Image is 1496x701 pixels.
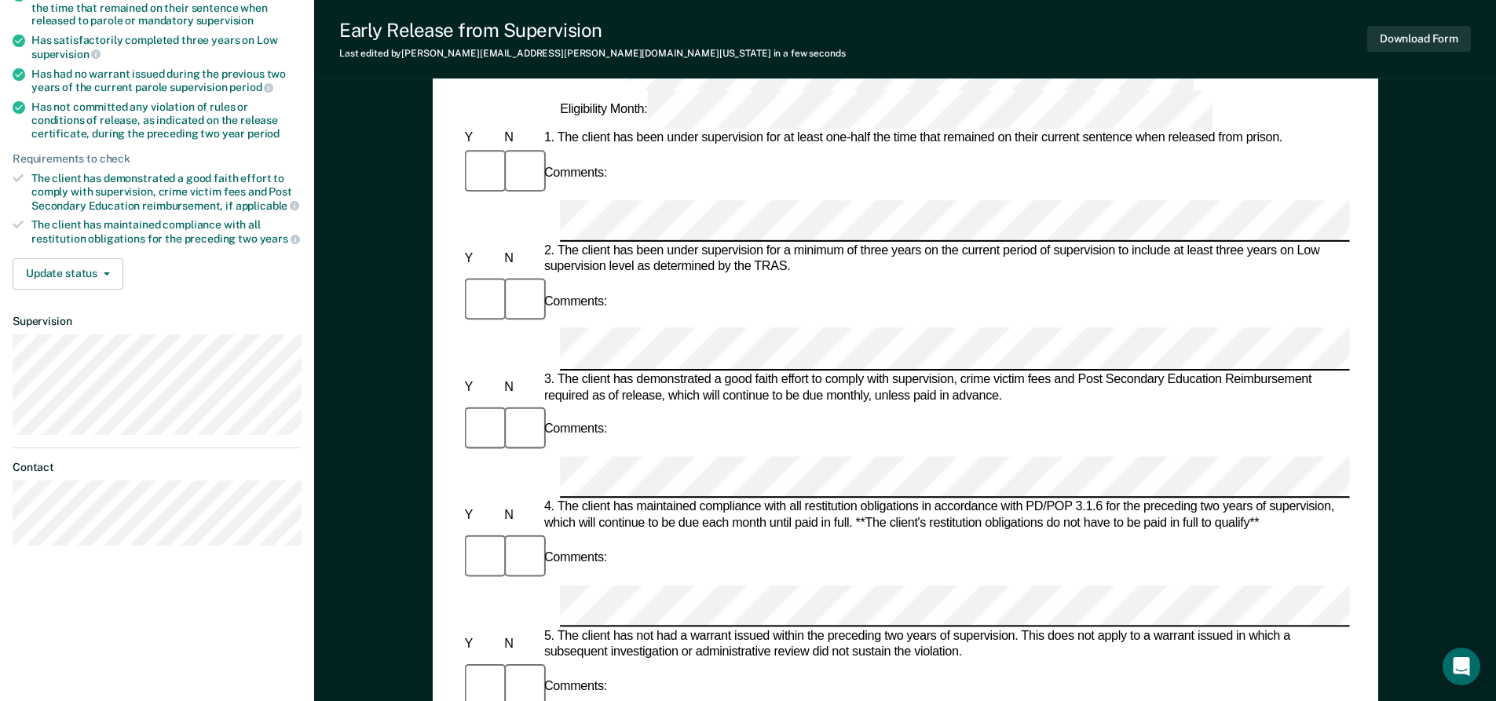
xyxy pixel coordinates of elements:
div: Comments: [540,679,609,695]
div: N [501,251,541,267]
dt: Contact [13,461,302,474]
div: Comments: [540,422,609,438]
span: period [229,81,273,93]
div: N [501,508,541,524]
div: Eligibility Month: [557,91,1215,130]
div: Early Release from Supervision [339,19,846,42]
div: Has had no warrant issued during the previous two years of the current parole supervision [31,68,302,94]
div: 4. The client has maintained compliance with all restitution obligations in accordance with PD/PO... [540,500,1349,532]
div: Y [461,131,501,147]
div: Has satisfactorily completed three years on Low [31,34,302,60]
div: N [501,380,541,396]
span: in a few seconds [774,48,846,59]
div: 1. The client has been under supervision for at least one-half the time that remained on their cu... [540,131,1349,147]
span: years [260,232,300,245]
div: 3. The client has demonstrated a good faith effort to comply with supervision, crime victim fees ... [540,372,1349,404]
div: Comments: [540,294,609,309]
span: applicable [236,199,299,212]
div: Y [461,380,501,396]
div: Y [461,251,501,267]
div: Comments: [540,551,609,567]
div: The client has demonstrated a good faith effort to comply with supervision, crime victim fees and... [31,172,302,212]
button: Download Form [1367,26,1471,52]
div: N [501,131,541,147]
div: Y [461,508,501,524]
span: supervision [31,48,101,60]
div: Comments: [540,166,609,181]
div: 2. The client has been under supervision for a minimum of three years on the current period of su... [540,243,1349,276]
div: Last edited by [PERSON_NAME][EMAIL_ADDRESS][PERSON_NAME][DOMAIN_NAME][US_STATE] [339,48,846,59]
div: The client has maintained compliance with all restitution obligations for the preceding two [31,218,302,245]
div: 5. The client has not had a warrant issued within the preceding two years of supervision. This do... [540,629,1349,661]
div: Y [461,637,501,652]
div: Has not committed any violation of rules or conditions of release, as indicated on the release ce... [31,100,302,140]
div: Requirements to check [13,152,302,166]
button: Update status [13,258,123,290]
div: N [501,637,541,652]
span: period [247,127,280,140]
div: Open Intercom Messenger [1443,648,1480,685]
dt: Supervision [13,315,302,328]
span: supervision [196,14,254,27]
